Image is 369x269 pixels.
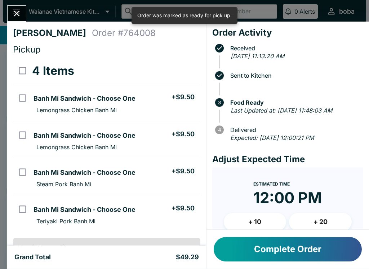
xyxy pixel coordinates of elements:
[230,134,314,141] em: Expected: [DATE] 12:00:21 PM
[224,213,286,231] button: + 10
[253,188,322,207] time: 12:00 PM
[218,127,221,133] text: 4
[34,205,135,214] h5: Banh Mi Sandwich - Choose One
[19,243,195,251] h6: Special Instructions
[36,106,117,114] p: Lemongrass Chicken Banh Mi
[36,143,117,151] p: Lemongrass Chicken Banh Mi
[36,218,95,225] p: Teriyaki Pork Banh Mi
[227,45,363,51] span: Received
[218,100,221,105] text: 3
[172,93,195,101] h5: + $9.50
[212,27,363,38] h4: Order Activity
[92,28,156,38] h4: Order # 764008
[13,58,200,232] table: orders table
[214,237,362,261] button: Complete Order
[227,127,363,133] span: Delivered
[253,181,290,187] span: Estimated Time
[34,131,135,140] h5: Banh Mi Sandwich - Choose One
[289,213,352,231] button: + 20
[137,9,232,22] div: Order was marked as ready for pick up.
[14,253,51,261] h5: Grand Total
[231,53,284,60] em: [DATE] 11:13:20 AM
[231,107,332,114] em: Last Updated at: [DATE] 11:48:03 AM
[13,44,41,55] span: Pickup
[34,94,135,103] h5: Banh Mi Sandwich - Choose One
[227,72,363,79] span: Sent to Kitchen
[212,154,363,165] h4: Adjust Expected Time
[227,99,363,106] span: Food Ready
[176,253,199,261] h5: $49.29
[172,167,195,175] h5: + $9.50
[172,130,195,138] h5: + $9.50
[8,6,26,21] button: Close
[36,181,91,188] p: Steam Pork Banh Mi
[32,64,74,78] h3: 4 Items
[172,204,195,213] h5: + $9.50
[34,168,135,177] h5: Banh Mi Sandwich - Choose One
[13,28,92,38] h4: [PERSON_NAME]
